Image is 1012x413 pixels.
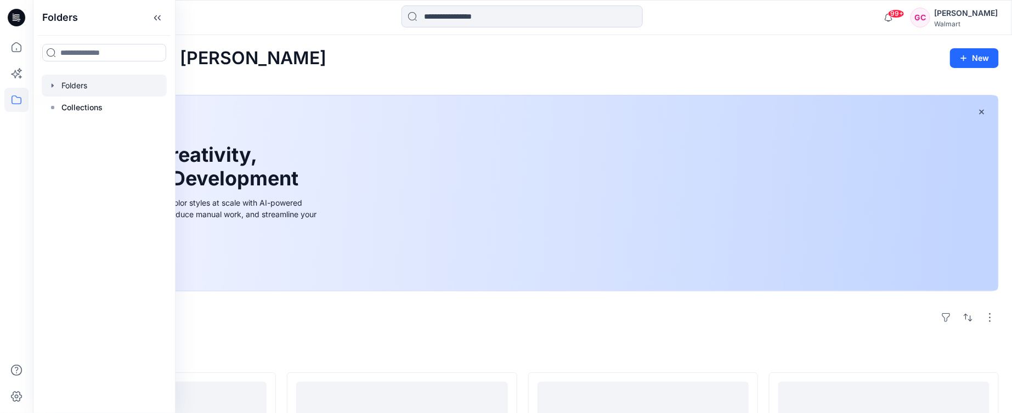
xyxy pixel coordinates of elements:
[46,348,999,361] h4: Styles
[73,245,320,267] a: Discover more
[911,8,930,27] div: GC
[61,101,103,114] p: Collections
[73,197,320,231] div: Explore ideas faster and recolor styles at scale with AI-powered tools that boost creativity, red...
[950,48,999,68] button: New
[935,7,998,20] div: [PERSON_NAME]
[73,143,303,190] h1: Unleash Creativity, Speed Up Development
[46,48,326,69] h2: Welcome back, [PERSON_NAME]
[888,9,904,18] span: 99+
[935,20,998,28] div: Walmart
